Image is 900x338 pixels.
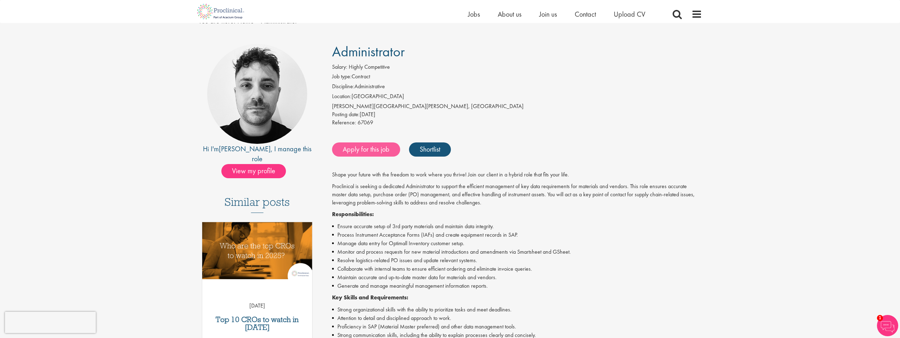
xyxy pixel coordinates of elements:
[468,10,480,19] a: Jobs
[332,322,702,331] li: Proficiency in SAP (Material Master preferred) and other data management tools.
[332,92,352,101] label: Location:
[332,83,354,91] label: Discipline:
[332,273,702,282] li: Maintain accurate and up-to-date master data for materials and vendors.
[332,142,400,157] a: Apply for this job
[575,10,596,19] a: Contact
[332,43,405,61] span: Administrator
[225,196,290,213] h3: Similar posts
[332,73,702,83] li: Contract
[332,171,702,179] p: Shape your future with the freedom to work where you thrive! Join our client in a hybrid role tha...
[332,231,702,239] li: Process Instrument Acceptance Forms (IAFs) and create equipment records in SAP.
[332,182,702,207] p: Proclinical is seeking a dedicated Administrator to support the efficient management of key data ...
[219,144,271,153] a: [PERSON_NAME]
[202,222,313,279] img: Top 10 CROs 2025 | Proclinical
[614,10,645,19] a: Upload CV
[221,165,293,175] a: View my profile
[332,282,702,290] li: Generate and manage meaningful management information reports.
[332,83,702,92] li: Administrative
[409,142,451,157] a: Shortlist
[332,248,702,256] li: Monitor and process requests for new material introductions and amendments via Smartsheet and GSh...
[332,265,702,273] li: Collaborate with internal teams to ensure efficient ordering and eliminate invoice queries.
[332,63,347,71] label: Salary:
[358,119,373,126] span: 67069
[207,44,307,144] img: imeage of recruiter Dean Fisher
[539,10,557,19] a: Join us
[332,111,702,119] div: [DATE]
[332,305,702,314] li: Strong organizational skills with the ability to prioritize tasks and meet deadlines.
[198,144,316,164] div: Hi I'm , I manage this role
[332,294,408,301] strong: Key Skills and Requirements:
[206,316,309,331] a: Top 10 CROs to watch in [DATE]
[332,314,702,322] li: Attention to detail and disciplined approach to work.
[332,73,352,81] label: Job type:
[202,222,313,285] a: Link to a post
[332,222,702,231] li: Ensure accurate setup of 3rd party materials and maintain data integrity.
[332,102,702,111] div: [PERSON_NAME][GEOGRAPHIC_DATA][PERSON_NAME], [GEOGRAPHIC_DATA]
[5,312,96,333] iframe: reCAPTCHA
[498,10,521,19] a: About us
[221,164,286,178] span: View my profile
[332,119,356,127] label: Reference:
[332,239,702,248] li: Manage data entry for Optimall Inventory customer setup.
[877,315,898,336] img: Chatbot
[332,210,374,218] strong: Responsibilities:
[202,302,313,310] p: [DATE]
[877,315,883,321] span: 1
[332,111,360,118] span: Posting date:
[332,256,702,265] li: Resolve logistics-related PO issues and update relevant systems.
[349,63,390,71] span: Highly Competitive
[332,92,702,102] li: [GEOGRAPHIC_DATA]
